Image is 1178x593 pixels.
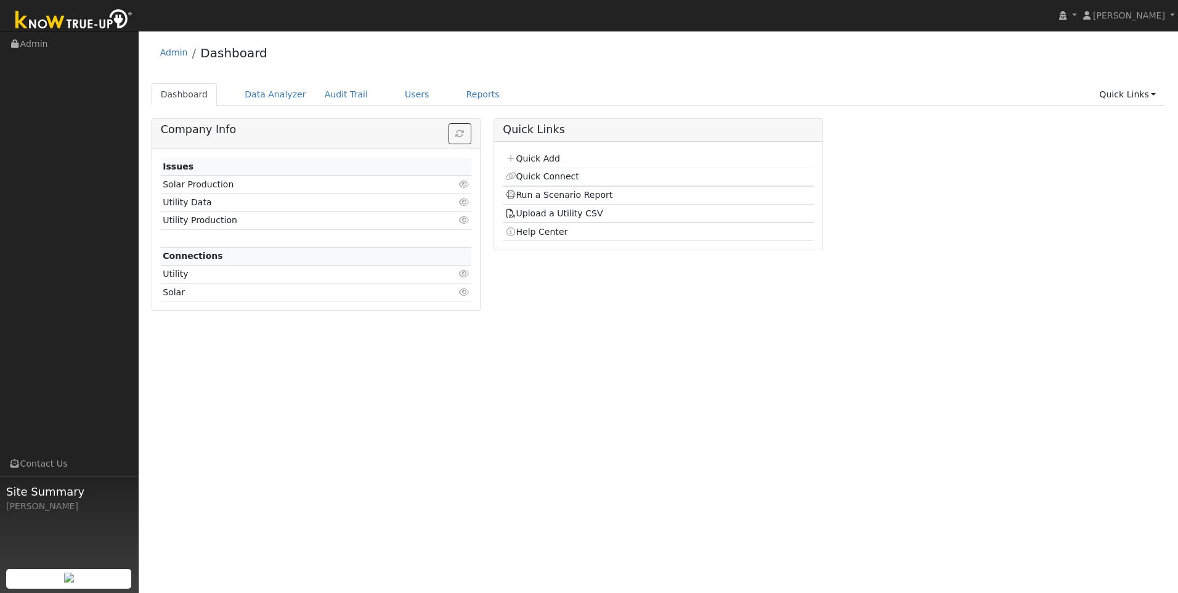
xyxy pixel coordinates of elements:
[396,83,439,106] a: Users
[161,176,421,194] td: Solar Production
[161,284,421,301] td: Solar
[505,190,613,200] a: Run a Scenario Report
[161,123,471,136] h5: Company Info
[161,194,421,211] td: Utility Data
[505,153,560,163] a: Quick Add
[9,7,139,35] img: Know True-Up
[163,251,223,261] strong: Connections
[457,83,509,106] a: Reports
[458,198,469,207] i: Click to view
[6,483,132,500] span: Site Summary
[505,227,568,237] a: Help Center
[505,171,579,181] a: Quick Connect
[64,573,74,583] img: retrieve
[458,180,469,189] i: Click to view
[315,83,377,106] a: Audit Trail
[235,83,315,106] a: Data Analyzer
[1090,83,1165,106] a: Quick Links
[161,265,421,283] td: Utility
[458,216,469,224] i: Click to view
[458,269,469,278] i: Click to view
[1093,10,1165,20] span: [PERSON_NAME]
[163,162,193,171] strong: Issues
[161,211,421,229] td: Utility Production
[458,288,469,296] i: Click to view
[152,83,217,106] a: Dashboard
[200,46,267,60] a: Dashboard
[505,208,603,218] a: Upload a Utility CSV
[503,123,813,136] h5: Quick Links
[6,500,132,513] div: [PERSON_NAME]
[160,47,188,57] a: Admin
